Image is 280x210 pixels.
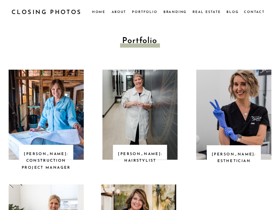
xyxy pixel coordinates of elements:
[122,35,159,45] h1: Portfolio
[192,9,222,14] a: Real Estate
[21,151,71,171] p: [PERSON_NAME]: Construction Project Manager
[21,151,71,171] a: [PERSON_NAME]:Construction Project Manager
[132,9,157,14] a: Portfolio
[244,9,264,14] a: Contact
[210,151,258,164] p: [PERSON_NAME]: Esthetician
[210,151,258,164] a: [PERSON_NAME]:Esthetician
[112,9,126,14] a: About
[226,9,239,14] a: Blog
[92,9,105,14] a: Home
[163,9,187,14] a: Branding
[12,7,86,16] a: CLOSING PHOTOS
